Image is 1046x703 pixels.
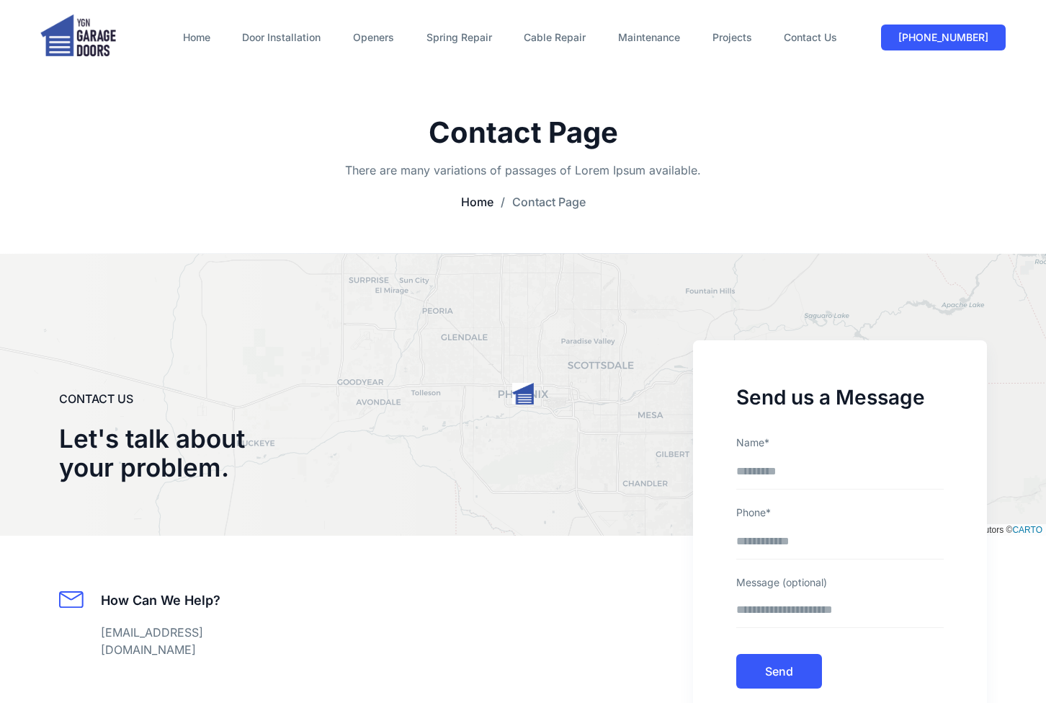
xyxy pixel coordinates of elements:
a: Openers [353,13,394,62]
label: Message (optional) [736,575,944,590]
button: Send [736,654,822,689]
img: logo [40,14,116,61]
a: Cable Repair [524,13,586,62]
h2: Let's talk about your problem. [59,425,246,482]
a: Maintenance [618,13,680,62]
h3: Send us a Message [736,384,944,412]
a: Home [183,13,210,62]
a: [EMAIL_ADDRESS][DOMAIN_NAME] [101,624,297,658]
span: [PHONE_NUMBER] [898,31,988,43]
a: Home [461,193,493,211]
a: [PHONE_NUMBER] [881,25,1006,50]
h5: How Can We Help? [101,591,297,611]
label: Phone* [736,505,944,520]
a: /Contact Page [501,193,586,211]
p: There are many variations of passages of Lorem Ipsum available. [59,162,987,179]
span: CONTACT US [59,390,670,407]
h1: Contact Page [59,115,987,150]
span: / [501,193,505,211]
a: Spring Repair [426,13,492,62]
a: Projects [712,13,752,62]
a: Door Installation [242,13,321,62]
label: Name* [736,435,944,450]
a: Contact Us [784,13,837,62]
